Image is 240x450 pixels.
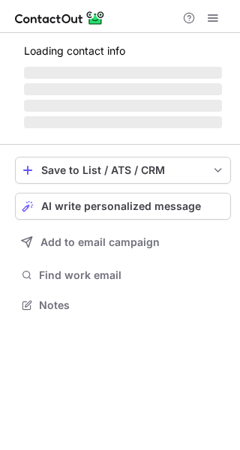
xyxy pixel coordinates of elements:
p: Loading contact info [24,45,222,57]
span: Find work email [39,268,225,282]
span: ‌ [24,100,222,112]
button: save-profile-one-click [15,157,231,184]
span: ‌ [24,67,222,79]
button: Find work email [15,265,231,286]
span: Add to email campaign [40,236,160,248]
span: AI write personalized message [41,200,201,212]
button: AI write personalized message [15,193,231,220]
img: ContactOut v5.3.10 [15,9,105,27]
span: Notes [39,298,225,312]
span: ‌ [24,83,222,95]
button: Notes [15,295,231,316]
button: Add to email campaign [15,229,231,256]
div: Save to List / ATS / CRM [41,164,205,176]
span: ‌ [24,116,222,128]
